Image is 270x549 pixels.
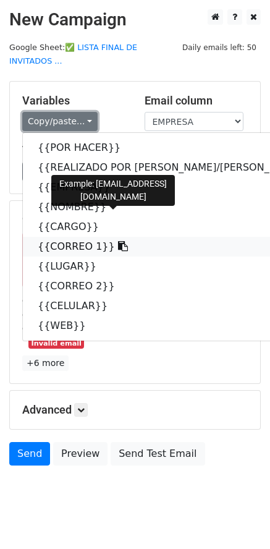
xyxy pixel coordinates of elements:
h5: Email column [145,94,248,108]
a: Preview [53,442,108,466]
a: Copy/paste... [22,112,98,131]
h5: Advanced [22,403,248,417]
div: Example: [EMAIL_ADDRESS][DOMAIN_NAME] [51,175,175,206]
h2: New Campaign [9,9,261,30]
a: +6 more [22,355,69,371]
small: Google Sheet: [9,43,137,66]
small: Invalid email [28,338,84,349]
h5: Variables [22,94,126,108]
a: Daily emails left: 50 [178,43,261,52]
iframe: Chat Widget [208,490,270,549]
span: Daily emails left: 50 [178,41,261,54]
a: Send [9,442,50,466]
div: Widget de chat [208,490,270,549]
a: ✅ LISTA FINAL DE INVITADOS ... [9,43,137,66]
a: Send Test Email [111,442,205,466]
